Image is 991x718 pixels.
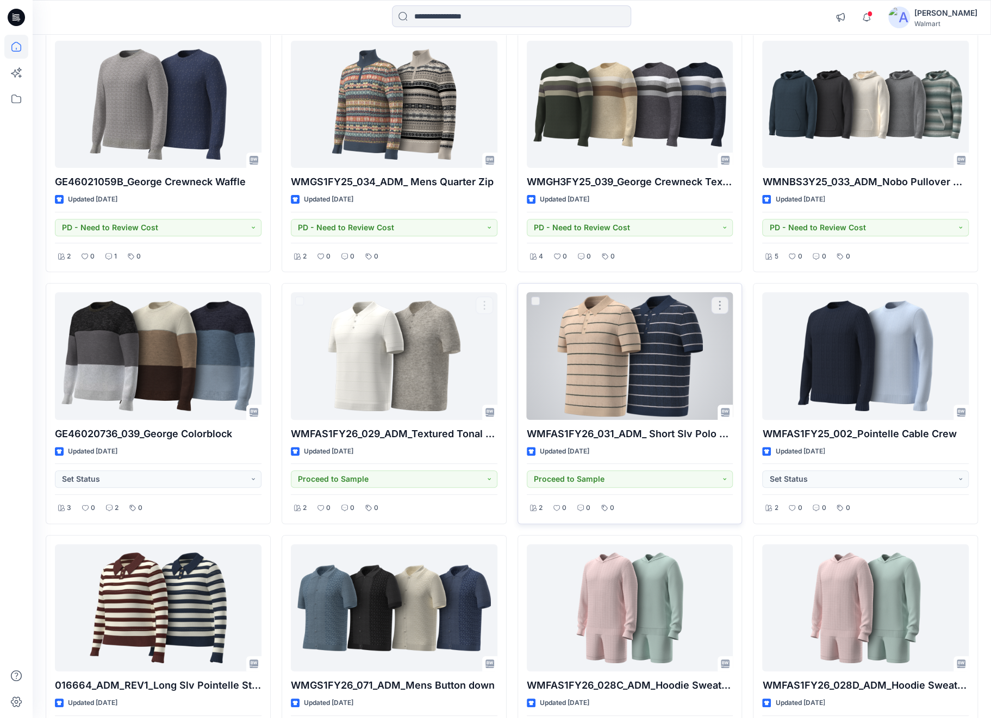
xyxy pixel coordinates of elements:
p: 0 [797,251,802,262]
a: 016664_ADM_REV1_Long Slv Pointelle Stripe (KG2) [55,544,261,671]
p: 0 [374,251,378,262]
p: 0 [610,502,614,514]
p: 4 [539,251,543,262]
p: WMFAS1FY26_028D_ADM_Hoodie Sweater(TM) [762,678,969,693]
a: WMFAS1FY26_028C_ADM_Hoodie Sweater(TM) [527,544,733,671]
p: 2 [303,502,307,514]
p: 0 [845,251,850,262]
p: GE46020736_039_George Colorblock [55,426,261,442]
p: Updated [DATE] [775,697,825,709]
a: GE46021059B_George Crewneck Waffle [55,41,261,168]
p: 3 [67,502,71,514]
p: Updated [DATE] [540,194,589,205]
p: 0 [374,502,378,514]
a: WMNBS3Y25_033_ADM_Nobo Pullover Hoodie [762,41,969,168]
img: avatar [888,7,910,28]
p: 5 [774,251,778,262]
a: WMGH3FY25_039_George Crewneck Textured Stripe [527,41,733,168]
p: 2 [539,502,543,514]
p: 1 [114,251,117,262]
p: Updated [DATE] [304,194,353,205]
p: WMFAS1FY26_029_ADM_Textured Tonal Stripe [291,426,497,442]
p: 0 [326,502,331,514]
p: Updated [DATE] [540,446,589,457]
p: Updated [DATE] [304,697,353,709]
a: WMFAS1FY26_028D_ADM_Hoodie Sweater(TM) [762,544,969,671]
p: WMFAS1FY26_031_ADM_ Short Slv Polo Collar [527,426,733,442]
a: WMGS1FY26_071_ADM_Mens Button down [291,544,497,671]
p: 0 [587,251,591,262]
p: 2 [303,251,307,262]
p: 0 [821,502,826,514]
p: 0 [326,251,331,262]
p: Updated [DATE] [68,697,117,709]
p: 0 [845,502,850,514]
p: Updated [DATE] [68,194,117,205]
div: [PERSON_NAME] [914,7,977,20]
p: WMGS1FY26_071_ADM_Mens Button down [291,678,497,693]
p: 0 [138,502,142,514]
p: WMNBS3Y25_033_ADM_Nobo Pullover Hoodie [762,174,969,190]
p: 2 [115,502,119,514]
p: 2 [774,502,778,514]
p: GE46021059B_George Crewneck Waffle [55,174,261,190]
p: 2 [67,251,71,262]
p: 016664_ADM_REV1_Long Slv Pointelle Stripe (KG2) [55,678,261,693]
p: 0 [350,502,354,514]
p: Updated [DATE] [540,697,589,709]
p: 0 [610,251,615,262]
p: 0 [586,502,590,514]
p: 0 [821,251,826,262]
p: Updated [DATE] [775,194,825,205]
p: 0 [90,251,95,262]
p: 0 [91,502,95,514]
p: Updated [DATE] [68,446,117,457]
a: WMFAS1FY26_031_ADM_ Short Slv Polo Collar [527,292,733,419]
p: 0 [562,502,566,514]
p: 0 [563,251,567,262]
p: 0 [350,251,354,262]
div: Walmart [914,20,977,28]
a: WMGS1FY25_034_ADM_ Mens Quarter Zip [291,41,497,168]
p: 0 [797,502,802,514]
p: Updated [DATE] [304,446,353,457]
a: WMFAS1FY25_002_Pointelle Cable Crew [762,292,969,419]
p: Updated [DATE] [775,446,825,457]
a: WMFAS1FY26_029_ADM_Textured Tonal Stripe [291,292,497,419]
p: WMGS1FY25_034_ADM_ Mens Quarter Zip [291,174,497,190]
p: WMFAS1FY25_002_Pointelle Cable Crew [762,426,969,442]
p: 0 [136,251,141,262]
p: WMGH3FY25_039_George Crewneck Textured Stripe [527,174,733,190]
p: WMFAS1FY26_028C_ADM_Hoodie Sweater(TM) [527,678,733,693]
a: GE46020736_039_George Colorblock [55,292,261,419]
